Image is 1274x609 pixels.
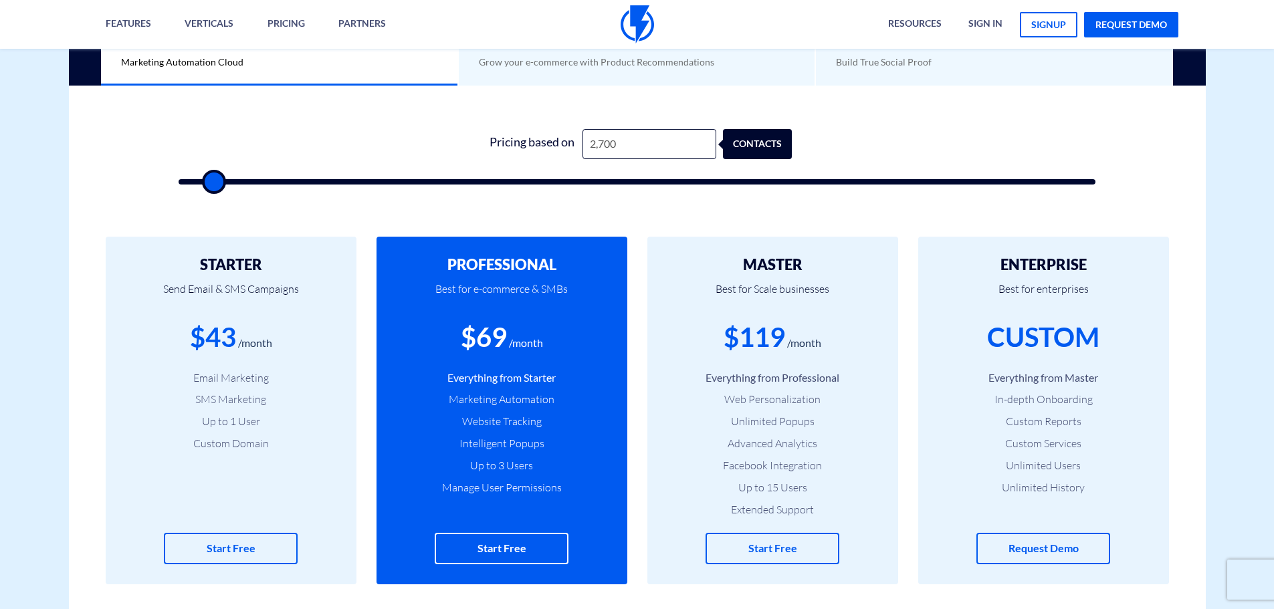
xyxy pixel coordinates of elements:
div: $69 [461,318,507,356]
div: /month [238,336,272,351]
span: Grow your e-commerce with Product Recommendations [479,56,714,68]
a: Start Free [435,533,568,564]
h2: ENTERPRISE [938,257,1149,273]
b: AI [518,37,528,50]
p: Send Email & SMS Campaigns [126,273,336,318]
div: $119 [724,318,785,356]
p: Best for enterprises [938,273,1149,318]
li: Email Marketing [126,370,336,386]
li: Everything from Master [938,370,1149,386]
h2: MASTER [667,257,878,273]
li: Unlimited Popups [667,414,878,429]
li: SMS Marketing [126,392,336,407]
li: Custom Services [938,436,1149,451]
p: Best for Scale businesses [667,273,878,318]
li: Up to 3 Users [397,458,607,473]
div: Pricing based on [482,129,582,159]
li: Up to 15 Users [667,480,878,495]
li: Extended Support [667,502,878,517]
li: Manage User Permissions [397,480,607,495]
div: /month [787,336,821,351]
h2: STARTER [126,257,336,273]
li: Up to 1 User [126,414,336,429]
li: Web Personalization [667,392,878,407]
li: In-depth Onboarding [938,392,1149,407]
li: Advanced Analytics [667,436,878,451]
b: Core [160,37,189,50]
a: Start Free [164,533,298,564]
li: Everything from Starter [397,370,607,386]
p: Best for e-commerce & SMBs [397,273,607,318]
a: request demo [1084,12,1178,37]
li: Unlimited History [938,480,1149,495]
li: Intelligent Popups [397,436,607,451]
div: CUSTOM [987,318,1099,356]
li: Custom Reports [938,414,1149,429]
li: Custom Domain [126,436,336,451]
a: Start Free [706,533,839,564]
li: Unlimited Users [938,458,1149,473]
h2: PROFESSIONAL [397,257,607,273]
li: Everything from Professional [667,370,878,386]
li: Marketing Automation [397,392,607,407]
li: Website Tracking [397,414,607,429]
div: /month [509,336,543,351]
div: $43 [190,318,236,356]
span: Build True Social Proof [836,56,932,68]
div: contacts [731,129,800,159]
a: Request Demo [976,533,1110,564]
li: Facebook Integration [667,458,878,473]
a: signup [1020,12,1077,37]
b: REVIEWS [875,37,922,50]
span: Marketing Automation Cloud [121,56,243,68]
